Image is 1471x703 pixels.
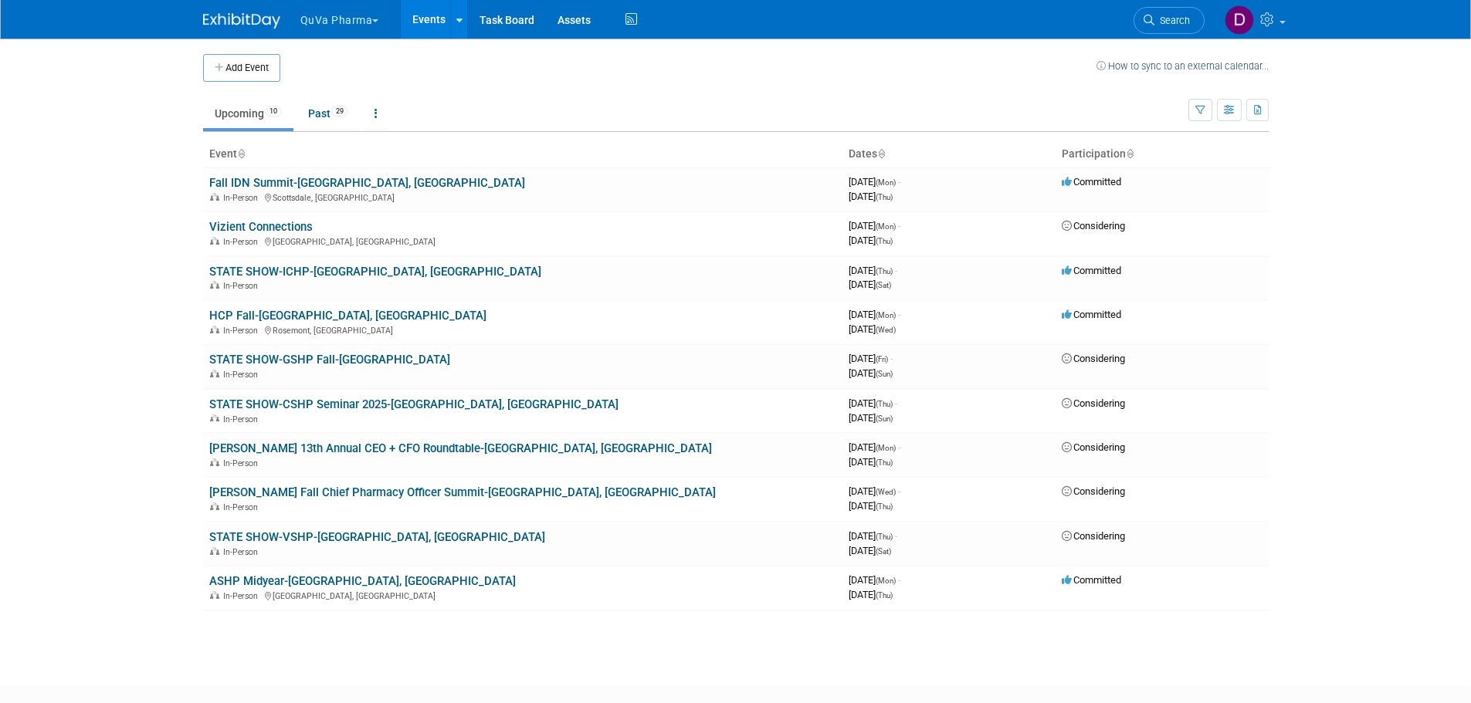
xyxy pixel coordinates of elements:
[209,353,450,367] a: STATE SHOW-GSHP Fall-[GEOGRAPHIC_DATA]
[209,235,836,247] div: [GEOGRAPHIC_DATA], [GEOGRAPHIC_DATA]
[223,547,263,557] span: In-Person
[1062,574,1121,586] span: Committed
[209,397,619,411] a: STATE SHOW-CSHP Seminar 2025-[GEOGRAPHIC_DATA], [GEOGRAPHIC_DATA]
[849,589,893,600] span: [DATE]
[209,589,836,601] div: [GEOGRAPHIC_DATA], [GEOGRAPHIC_DATA]
[849,456,893,468] span: [DATE]
[849,367,893,379] span: [DATE]
[1062,309,1121,320] span: Committed
[849,309,900,320] span: [DATE]
[1062,220,1125,232] span: Considering
[223,414,263,424] span: In-Person
[849,545,891,556] span: [DATE]
[876,591,893,600] span: (Thu)
[223,502,263,512] span: In-Person
[849,191,893,202] span: [DATE]
[209,441,712,455] a: [PERSON_NAME] 13th Annual CEO + CFO Roundtable-[GEOGRAPHIC_DATA], [GEOGRAPHIC_DATA]
[210,370,219,377] img: In-Person Event
[210,547,219,555] img: In-Person Event
[876,222,896,231] span: (Mon)
[210,458,219,466] img: In-Person Event
[876,502,893,511] span: (Thu)
[876,193,893,201] span: (Thu)
[1062,530,1125,542] span: Considering
[876,444,896,452] span: (Mon)
[849,500,893,512] span: [DATE]
[1062,397,1125,409] span: Considering
[876,311,896,319] span: (Mon)
[849,220,900,232] span: [DATE]
[890,353,893,364] span: -
[1062,441,1125,453] span: Considering
[1134,7,1205,34] a: Search
[1062,176,1121,188] span: Committed
[223,370,263,380] span: In-Person
[849,485,900,497] span: [DATE]
[849,574,900,586] span: [DATE]
[849,279,891,290] span: [DATE]
[210,237,219,245] img: In-Person Event
[849,176,900,188] span: [DATE]
[877,147,885,160] a: Sort by Start Date
[898,220,900,232] span: -
[331,106,348,117] span: 29
[876,400,893,408] span: (Thu)
[209,323,836,336] div: Rosemont, [GEOGRAPHIC_DATA]
[849,265,897,276] span: [DATE]
[876,267,893,275] span: (Thu)
[265,106,282,117] span: 10
[1225,5,1254,35] img: Danielle Mitchell
[210,193,219,201] img: In-Person Event
[203,99,293,128] a: Upcoming10
[876,532,893,541] span: (Thu)
[849,397,897,409] span: [DATE]
[203,141,842,167] th: Event
[898,574,900,586] span: -
[209,485,716,499] a: [PERSON_NAME] Fall Chief Pharmacy Officer Summit-[GEOGRAPHIC_DATA], [GEOGRAPHIC_DATA]
[849,412,893,424] span: [DATE]
[209,574,516,588] a: ASHP Midyear-[GEOGRAPHIC_DATA], [GEOGRAPHIC_DATA]
[876,488,896,496] span: (Wed)
[223,591,263,601] span: In-Person
[1126,147,1134,160] a: Sort by Participation Type
[876,576,896,585] span: (Mon)
[210,326,219,333] img: In-Person Event
[876,355,888,363] span: (Fri)
[223,193,263,203] span: In-Person
[876,237,893,245] span: (Thu)
[1154,15,1190,26] span: Search
[209,309,486,323] a: HCP Fall-[GEOGRAPHIC_DATA], [GEOGRAPHIC_DATA]
[1062,353,1125,364] span: Considering
[898,441,900,453] span: -
[223,326,263,336] span: In-Person
[895,265,897,276] span: -
[1096,60,1269,72] a: How to sync to an external calendar...
[849,235,893,246] span: [DATE]
[898,309,900,320] span: -
[876,178,896,187] span: (Mon)
[223,281,263,291] span: In-Person
[1062,485,1125,497] span: Considering
[876,281,891,289] span: (Sat)
[210,591,219,599] img: In-Person Event
[203,54,280,82] button: Add Event
[237,147,245,160] a: Sort by Event Name
[849,323,896,335] span: [DATE]
[895,530,897,542] span: -
[1062,265,1121,276] span: Committed
[209,265,541,279] a: STATE SHOW-ICHP-[GEOGRAPHIC_DATA], [GEOGRAPHIC_DATA]
[876,547,891,556] span: (Sat)
[842,141,1056,167] th: Dates
[895,397,897,409] span: -
[210,414,219,422] img: In-Person Event
[849,353,893,364] span: [DATE]
[209,176,525,190] a: Fall IDN Summit-[GEOGRAPHIC_DATA], [GEOGRAPHIC_DATA]
[297,99,360,128] a: Past29
[210,281,219,289] img: In-Person Event
[876,370,893,378] span: (Sun)
[898,485,900,497] span: -
[209,220,313,234] a: Vizient Connections
[223,458,263,468] span: In-Person
[210,502,219,510] img: In-Person Event
[1056,141,1269,167] th: Participation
